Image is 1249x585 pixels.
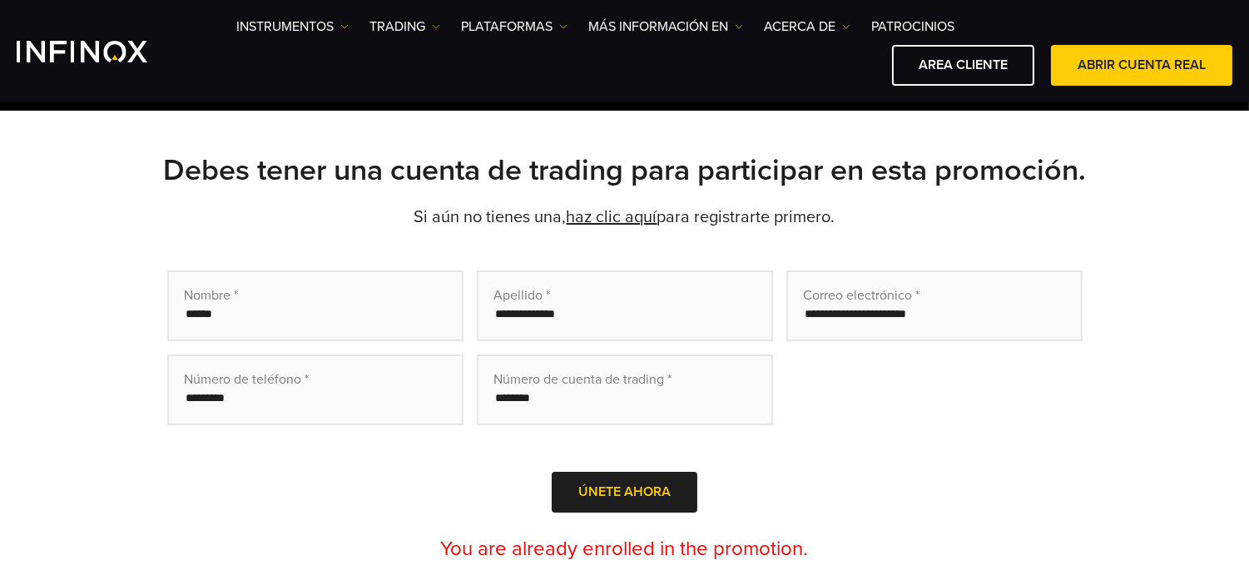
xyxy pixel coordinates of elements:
[42,206,1207,229] p: Si aún no tienes una, para registrarte primero.
[567,207,657,227] a: haz clic aquí
[764,17,850,37] a: ACERCA DE
[552,472,697,513] button: Únete ahora
[871,17,954,37] a: Patrocinios
[441,537,809,561] span: You are already enrolled in the promotion.
[461,17,568,37] a: PLATAFORMAS
[578,484,671,500] span: Únete ahora
[1051,45,1232,86] a: ABRIR CUENTA REAL
[236,17,349,37] a: Instrumentos
[163,152,1086,188] strong: Debes tener una cuenta de trading para participar en esta promoción.
[17,41,186,62] a: INFINOX Logo
[588,17,743,37] a: Más información en
[892,45,1034,86] a: AREA CLIENTE
[369,17,440,37] a: TRADING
